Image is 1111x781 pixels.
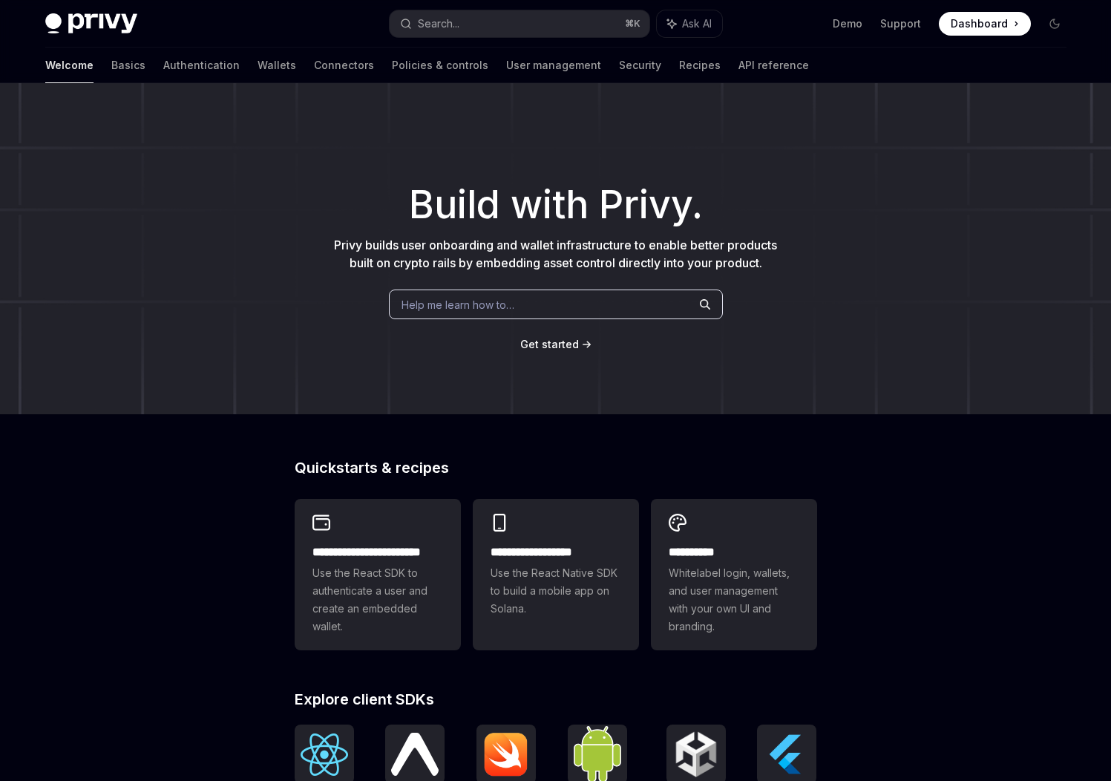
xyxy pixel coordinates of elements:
[951,16,1008,31] span: Dashboard
[763,731,810,778] img: Flutter
[163,48,240,83] a: Authentication
[391,733,439,775] img: React Native
[880,16,921,31] a: Support
[258,48,296,83] a: Wallets
[657,10,722,37] button: Ask AI
[392,48,488,83] a: Policies & controls
[301,733,348,776] img: React
[1043,12,1066,36] button: Toggle dark mode
[390,10,649,37] button: Search...⌘K
[669,564,799,635] span: Whitelabel login, wallets, and user management with your own UI and branding.
[833,16,862,31] a: Demo
[491,564,621,618] span: Use the React Native SDK to build a mobile app on Solana.
[672,731,720,778] img: Unity
[506,48,601,83] a: User management
[402,297,514,313] span: Help me learn how to…
[418,15,459,33] div: Search...
[295,692,434,707] span: Explore client SDKs
[651,499,817,650] a: **** *****Whitelabel login, wallets, and user management with your own UI and branding.
[295,460,449,475] span: Quickstarts & recipes
[939,12,1031,36] a: Dashboard
[619,48,661,83] a: Security
[45,48,94,83] a: Welcome
[682,16,712,31] span: Ask AI
[111,48,145,83] a: Basics
[409,192,703,218] span: Build with Privy.
[625,18,640,30] span: ⌘ K
[334,238,777,270] span: Privy builds user onboarding and wallet infrastructure to enable better products built on crypto ...
[314,48,374,83] a: Connectors
[520,338,579,350] span: Get started
[679,48,721,83] a: Recipes
[520,337,579,352] a: Get started
[482,732,530,777] img: iOS (Swift)
[312,564,443,635] span: Use the React SDK to authenticate a user and create an embedded wallet.
[45,13,137,34] img: dark logo
[738,48,809,83] a: API reference
[473,499,639,650] a: **** **** **** ***Use the React Native SDK to build a mobile app on Solana.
